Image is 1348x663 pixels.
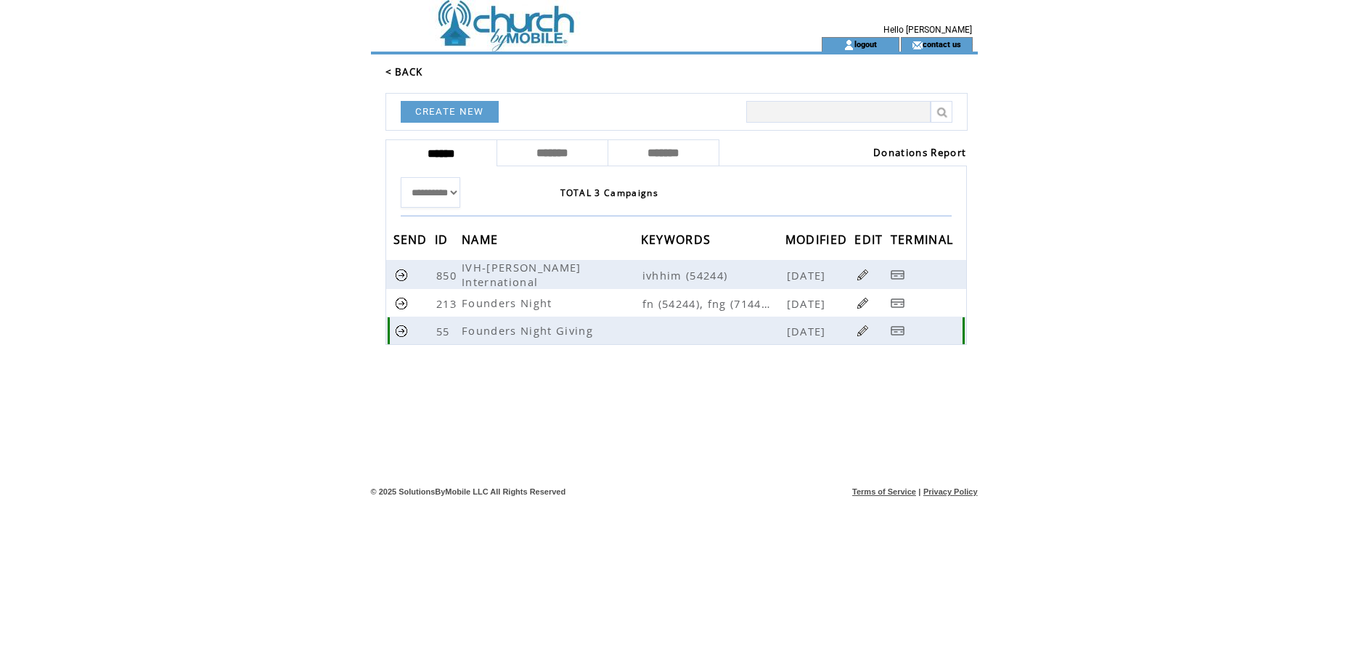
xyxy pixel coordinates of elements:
[787,268,830,282] span: [DATE]
[393,228,431,255] span: SEND
[785,228,851,255] span: MODIFIED
[642,296,784,311] span: fn (54244), fng (71441-US), fo (54244)
[436,296,460,311] span: 213
[462,323,597,338] span: Founders Night Giving
[787,324,830,338] span: [DATE]
[436,268,460,282] span: 850
[912,39,923,51] img: contact_us_icon.gif
[435,235,452,243] a: ID
[401,101,499,123] a: CREATE NEW
[883,25,972,35] span: Hello [PERSON_NAME]
[854,228,886,255] span: EDIT
[641,235,715,243] a: KEYWORDS
[843,39,854,51] img: account_icon.gif
[462,228,502,255] span: NAME
[462,260,581,289] span: IVH-[PERSON_NAME] International
[435,228,452,255] span: ID
[873,146,966,159] a: Donations Report
[560,187,659,199] span: TOTAL 3 Campaigns
[436,324,454,338] span: 55
[641,228,715,255] span: KEYWORDS
[642,268,784,282] span: ivhhim (54244)
[854,39,877,49] a: logout
[852,487,916,496] a: Terms of Service
[785,235,851,243] a: MODIFIED
[918,487,920,496] span: |
[371,487,566,496] span: © 2025 SolutionsByMobile LLC All Rights Reserved
[462,235,502,243] a: NAME
[787,296,830,311] span: [DATE]
[891,228,957,255] span: TERMINAL
[923,39,961,49] a: contact us
[462,296,556,310] span: Founders Night
[923,487,978,496] a: Privacy Policy
[385,65,423,78] a: < BACK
